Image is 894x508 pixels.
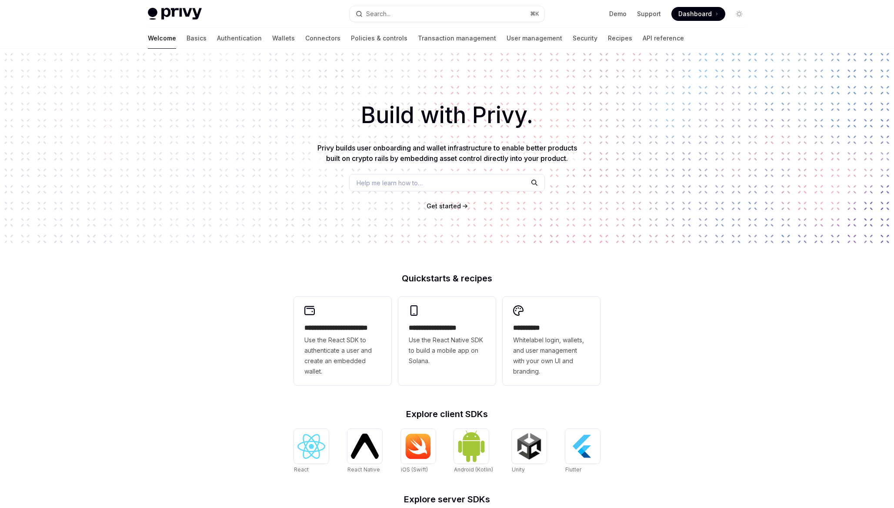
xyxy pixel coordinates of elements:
[398,297,496,385] a: **** **** **** ***Use the React Native SDK to build a mobile app on Solana.
[678,10,712,18] span: Dashboard
[357,178,423,187] span: Help me learn how to…
[366,9,390,19] div: Search...
[515,432,543,460] img: Unity
[148,28,176,49] a: Welcome
[512,429,547,474] a: UnityUnity
[351,434,379,458] img: React Native
[294,410,600,418] h2: Explore client SDKs
[187,28,207,49] a: Basics
[457,430,485,462] img: Android (Kotlin)
[304,335,381,377] span: Use the React SDK to authenticate a user and create an embedded wallet.
[643,28,684,49] a: API reference
[347,466,380,473] span: React Native
[503,297,600,385] a: **** *****Whitelabel login, wallets, and user management with your own UI and branding.
[294,274,600,283] h2: Quickstarts & recipes
[513,335,590,377] span: Whitelabel login, wallets, and user management with your own UI and branding.
[401,466,428,473] span: iOS (Swift)
[609,10,627,18] a: Demo
[294,429,329,474] a: ReactReact
[512,466,525,473] span: Unity
[507,28,562,49] a: User management
[454,466,493,473] span: Android (Kotlin)
[305,28,340,49] a: Connectors
[418,28,496,49] a: Transaction management
[297,434,325,459] img: React
[294,466,309,473] span: React
[573,28,597,49] a: Security
[565,429,600,474] a: FlutterFlutter
[272,28,295,49] a: Wallets
[671,7,725,21] a: Dashboard
[317,144,577,163] span: Privy builds user onboarding and wallet infrastructure to enable better products built on crypto ...
[427,202,461,211] a: Get started
[14,98,880,132] h1: Build with Privy.
[569,432,597,460] img: Flutter
[530,10,539,17] span: ⌘ K
[637,10,661,18] a: Support
[347,429,382,474] a: React NativeReact Native
[351,28,407,49] a: Policies & controls
[350,6,544,22] button: Open search
[294,495,600,504] h2: Explore server SDKs
[404,433,432,459] img: iOS (Swift)
[454,429,493,474] a: Android (Kotlin)Android (Kotlin)
[409,335,485,366] span: Use the React Native SDK to build a mobile app on Solana.
[148,8,202,20] img: light logo
[608,28,632,49] a: Recipes
[732,7,746,21] button: Toggle dark mode
[401,429,436,474] a: iOS (Swift)iOS (Swift)
[217,28,262,49] a: Authentication
[565,466,581,473] span: Flutter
